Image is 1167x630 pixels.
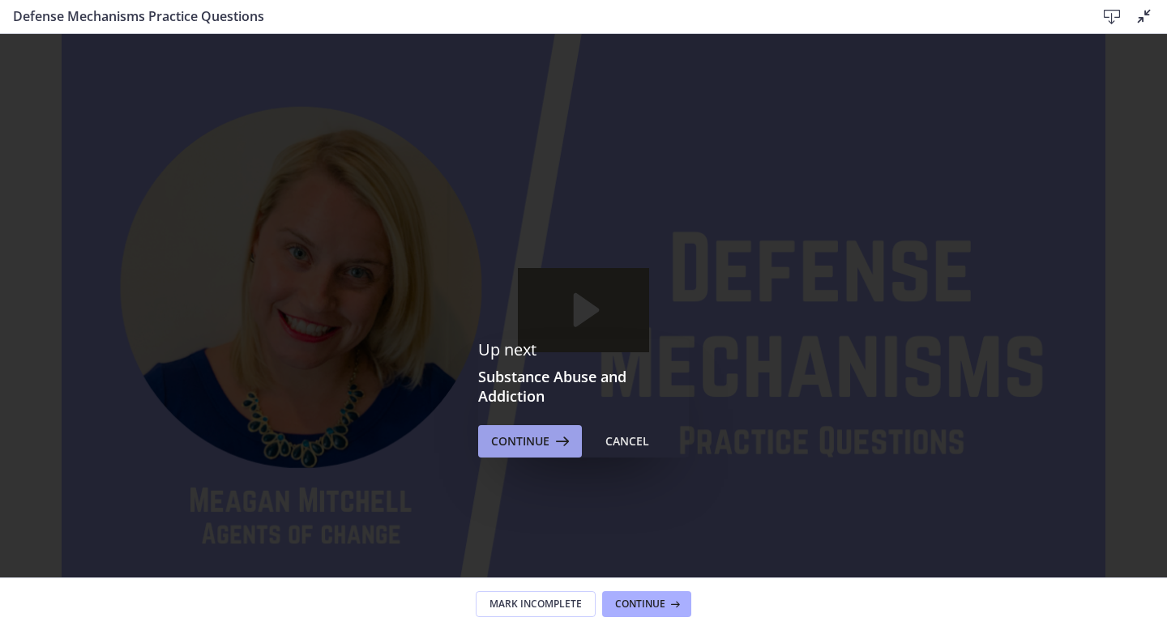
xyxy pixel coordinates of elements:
[518,234,650,318] button: Play Video: cbe1sppt4o1cl02sibig.mp4
[605,432,649,451] div: Cancel
[1083,551,1125,587] button: Show settings menu
[491,432,549,451] span: Continue
[602,591,691,617] button: Continue
[592,425,662,458] button: Cancel
[478,425,582,458] button: Continue
[476,591,596,617] button: Mark Incomplete
[489,598,582,611] span: Mark Incomplete
[1041,551,1083,587] button: Mute
[615,598,665,611] span: Continue
[478,339,689,360] p: Up next
[13,6,1070,26] h3: Defense Mechanisms Practice Questions
[478,367,689,406] h3: Substance Abuse and Addiction
[1125,551,1167,587] button: Fullscreen
[92,551,1030,587] div: Playbar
